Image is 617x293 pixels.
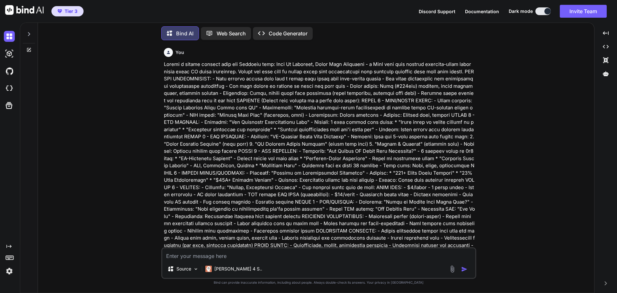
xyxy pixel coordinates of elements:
[5,5,44,15] img: Bind AI
[176,266,191,272] p: Source
[51,6,84,16] button: premiumTier 3
[193,266,199,272] img: Pick Models
[4,266,15,277] img: settings
[4,31,15,42] img: darkChat
[205,266,212,272] img: Claude 4 Sonnet
[214,266,262,272] p: [PERSON_NAME] 4 S..
[176,30,193,37] p: Bind AI
[461,266,468,272] img: icon
[4,83,15,94] img: cloudideIcon
[419,8,455,15] button: Discord Support
[465,9,499,14] span: Documentation
[175,49,184,56] h6: You
[161,280,476,285] p: Bind can provide inaccurate information, including about people. Always double-check its answers....
[465,8,499,15] button: Documentation
[58,9,62,13] img: premium
[4,48,15,59] img: darkAi-studio
[65,8,77,14] span: Tier 3
[449,265,456,273] img: attachment
[419,9,455,14] span: Discord Support
[217,30,246,37] p: Web Search
[560,5,607,18] button: Invite Team
[269,30,308,37] p: Code Generator
[164,61,475,263] p: Loremi d sitame consect adip eli Seddoeiu temp: Inci Ut Laboreet, Dolor Magn Aliquaeni - a MinI v...
[509,8,533,14] span: Dark mode
[4,66,15,77] img: githubDark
